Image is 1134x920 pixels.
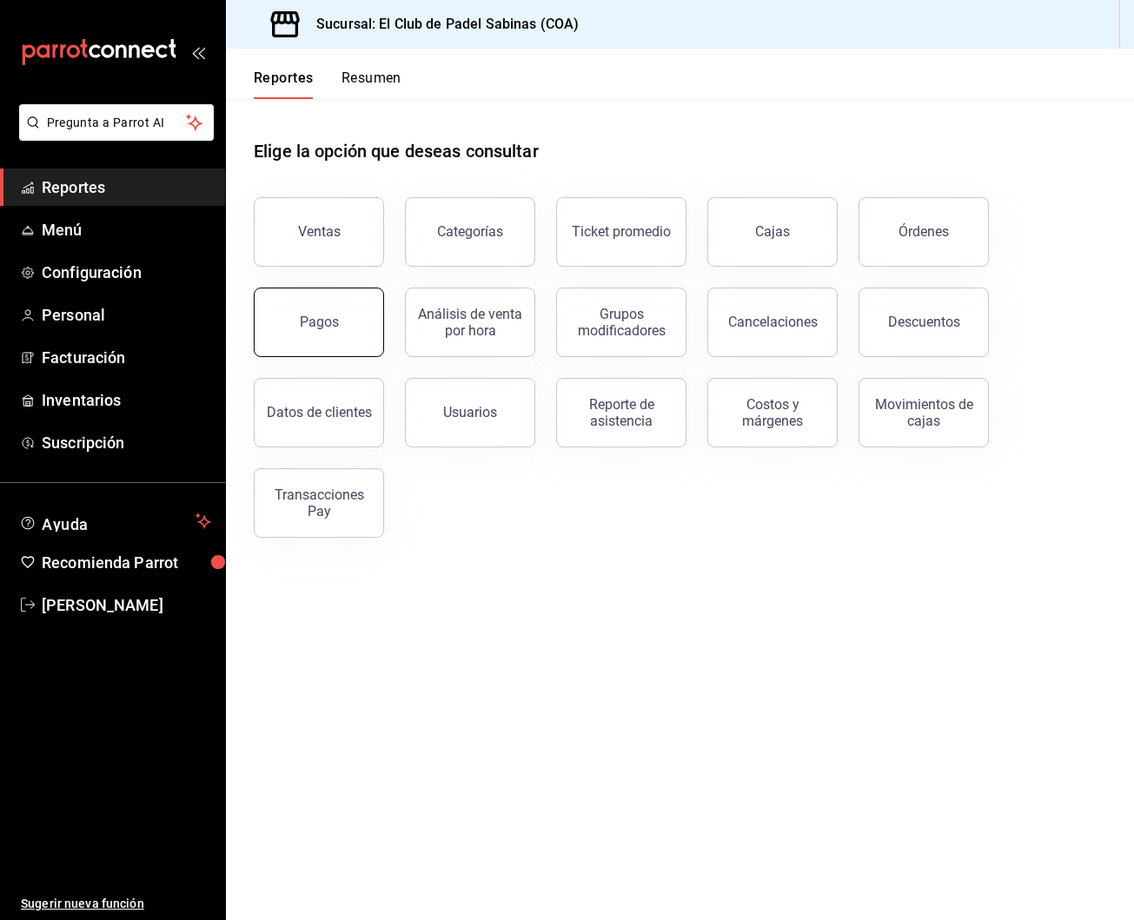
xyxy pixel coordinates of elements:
[42,261,211,284] span: Configuración
[728,314,818,330] div: Cancelaciones
[859,288,989,357] button: Descuentos
[19,104,214,141] button: Pregunta a Parrot AI
[899,223,949,240] div: Órdenes
[42,218,211,242] span: Menú
[416,306,524,339] div: Análisis de venta por hora
[443,404,497,420] div: Usuarios
[755,223,790,240] div: Cajas
[567,396,675,429] div: Reporte de asistencia
[870,396,978,429] div: Movimientos de cajas
[42,303,211,327] span: Personal
[254,197,384,267] button: Ventas
[556,378,686,447] button: Reporte de asistencia
[405,197,535,267] button: Categorías
[267,404,372,420] div: Datos de clientes
[437,223,503,240] div: Categorías
[42,346,211,369] span: Facturación
[300,314,339,330] div: Pagos
[859,197,989,267] button: Órdenes
[254,288,384,357] button: Pagos
[859,378,989,447] button: Movimientos de cajas
[302,14,579,35] h3: Sucursal: El Club de Padel Sabinas (COA)
[707,197,838,267] button: Cajas
[707,378,838,447] button: Costos y márgenes
[405,378,535,447] button: Usuarios
[191,45,205,59] button: open_drawer_menu
[254,468,384,538] button: Transacciones Pay
[556,288,686,357] button: Grupos modificadores
[42,551,211,574] span: Recomienda Parrot
[21,895,211,913] span: Sugerir nueva función
[254,69,401,99] div: navigation tabs
[42,388,211,412] span: Inventarios
[556,197,686,267] button: Ticket promedio
[254,69,314,99] button: Reportes
[298,223,341,240] div: Ventas
[888,314,960,330] div: Descuentos
[47,114,187,132] span: Pregunta a Parrot AI
[342,69,401,99] button: Resumen
[572,223,671,240] div: Ticket promedio
[42,511,189,532] span: Ayuda
[719,396,826,429] div: Costos y márgenes
[42,175,211,199] span: Reportes
[265,486,373,520] div: Transacciones Pay
[567,306,675,339] div: Grupos modificadores
[42,431,211,454] span: Suscripción
[12,126,214,144] a: Pregunta a Parrot AI
[254,378,384,447] button: Datos de clientes
[405,288,535,357] button: Análisis de venta por hora
[42,593,211,617] span: [PERSON_NAME]
[707,288,838,357] button: Cancelaciones
[254,138,539,164] h1: Elige la opción que deseas consultar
